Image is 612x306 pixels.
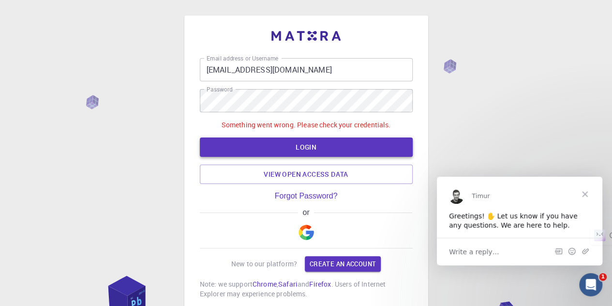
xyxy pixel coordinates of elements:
img: Google [299,225,314,240]
a: Create an account [305,256,381,272]
a: Forgot Password? [275,192,338,200]
label: Email address or Username [207,54,278,62]
iframe: Intercom live chat [579,273,602,296]
p: Something went wrong. Please check your credentials. [222,120,391,130]
a: Chrome [253,279,277,289]
iframe: Intercom live chat message [437,177,602,265]
span: 1 [599,273,607,281]
a: Safari [278,279,298,289]
a: Firefox [309,279,331,289]
label: Password [207,85,232,93]
p: Note: we support , and . Users of Internet Explorer may experience problems. [200,279,413,299]
a: View open access data [200,165,413,184]
p: New to our platform? [231,259,297,269]
span: or [298,208,314,217]
button: LOGIN [200,138,413,157]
